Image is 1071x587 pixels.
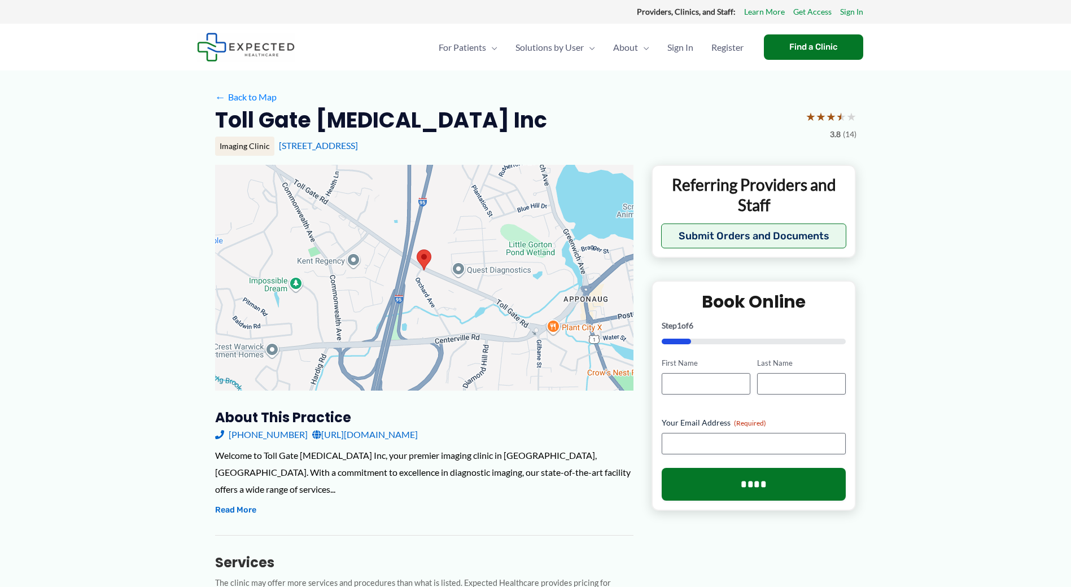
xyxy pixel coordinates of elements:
[215,503,256,517] button: Read More
[215,554,633,571] h3: Services
[836,106,846,127] span: ★
[757,358,846,369] label: Last Name
[279,140,358,151] a: [STREET_ADDRESS]
[734,419,766,427] span: (Required)
[439,28,486,67] span: For Patients
[637,7,736,16] strong: Providers, Clinics, and Staff:
[816,106,826,127] span: ★
[215,426,308,443] a: [PHONE_NUMBER]
[215,409,633,426] h3: About this practice
[662,417,846,428] label: Your Email Address
[843,127,856,142] span: (14)
[662,358,750,369] label: First Name
[667,28,693,67] span: Sign In
[604,28,658,67] a: AboutMenu Toggle
[662,322,846,330] p: Step of
[744,5,785,19] a: Learn More
[793,5,832,19] a: Get Access
[689,321,693,330] span: 6
[662,291,846,313] h2: Book Online
[658,28,702,67] a: Sign In
[661,174,847,216] p: Referring Providers and Staff
[215,91,226,102] span: ←
[638,28,649,67] span: Menu Toggle
[515,28,584,67] span: Solutions by User
[215,106,547,134] h2: Toll Gate [MEDICAL_DATA] Inc
[215,89,277,106] a: ←Back to Map
[584,28,595,67] span: Menu Toggle
[826,106,836,127] span: ★
[215,447,633,497] div: Welcome to Toll Gate [MEDICAL_DATA] Inc, your premier imaging clinic in [GEOGRAPHIC_DATA], [GEOGR...
[764,34,863,60] a: Find a Clinic
[613,28,638,67] span: About
[677,321,681,330] span: 1
[702,28,753,67] a: Register
[830,127,841,142] span: 3.8
[711,28,744,67] span: Register
[806,106,816,127] span: ★
[430,28,753,67] nav: Primary Site Navigation
[215,137,274,156] div: Imaging Clinic
[661,224,847,248] button: Submit Orders and Documents
[312,426,418,443] a: [URL][DOMAIN_NAME]
[840,5,863,19] a: Sign In
[506,28,604,67] a: Solutions by UserMenu Toggle
[486,28,497,67] span: Menu Toggle
[197,33,295,62] img: Expected Healthcare Logo - side, dark font, small
[846,106,856,127] span: ★
[430,28,506,67] a: For PatientsMenu Toggle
